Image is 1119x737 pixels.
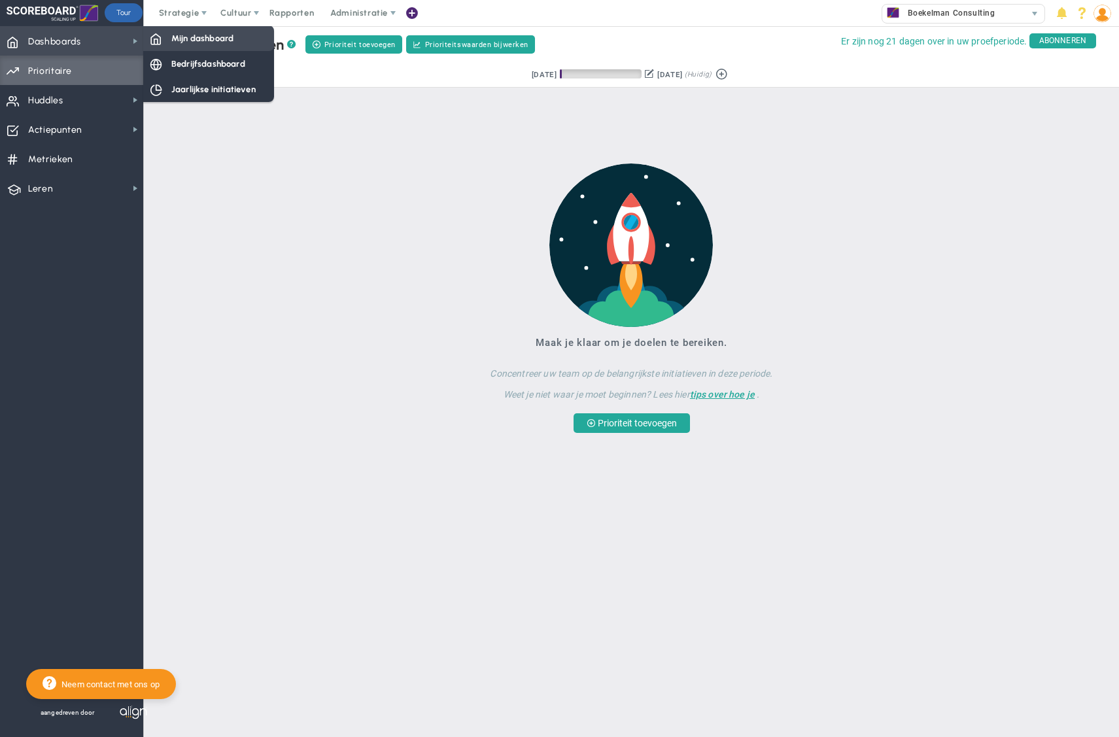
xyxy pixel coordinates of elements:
[425,41,528,49] font: Prioriteitswaarden bijwerken
[330,8,388,18] font: Administratie
[269,8,314,18] font: Rapporten
[757,389,759,400] font: .
[159,8,199,18] font: Strategie
[28,183,53,194] font: Leren
[841,36,1027,46] font: Er zijn nog 21 dagen over in uw proefperiode.
[885,5,901,21] img: 33683.Company.photo
[171,84,256,94] font: Jaarlijkse initiatieven
[685,70,712,78] font: (Huidig)
[324,41,396,49] font: Prioriteit toevoegen
[305,35,402,54] button: Prioriteit toevoegen
[406,35,535,54] button: Prioriteitswaarden bijwerken
[28,65,72,77] font: Prioritaire
[657,70,682,79] font: [DATE]
[61,679,160,689] font: Neem contact met ons op
[504,389,690,400] font: Weet je niet waar je moet beginnen? Lees hier
[1039,36,1086,45] font: ABONNEREN
[532,70,557,79] font: [DATE]
[536,337,727,349] font: Maak je klaar om je doelen te bereiken.
[28,95,63,106] font: Huddles
[171,59,245,69] font: Bedrijfsdashboard
[598,418,677,428] font: Prioriteit toevoegen
[1093,5,1111,22] img: 210806.Person.photo
[28,154,73,165] font: Metrieken
[26,702,242,723] div: Aangedreven door Align
[28,124,82,135] font: Actiepunten
[28,36,81,47] font: Dashboards
[560,69,642,78] div: Period Progress: 2% Day 2 of 90 with 88 remaining.
[574,413,690,433] button: Prioriteit toevoegen
[171,33,233,43] font: Mijn dashboard
[1025,5,1044,23] span: selecteren
[908,9,995,18] font: Boekelman Consulting
[690,389,755,400] font: tips over hoe je
[490,368,772,379] font: Concentreer uw team op de belangrijkste initiatieven in deze periode.
[220,8,251,18] font: Cultuur
[41,709,95,716] font: aangedreven door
